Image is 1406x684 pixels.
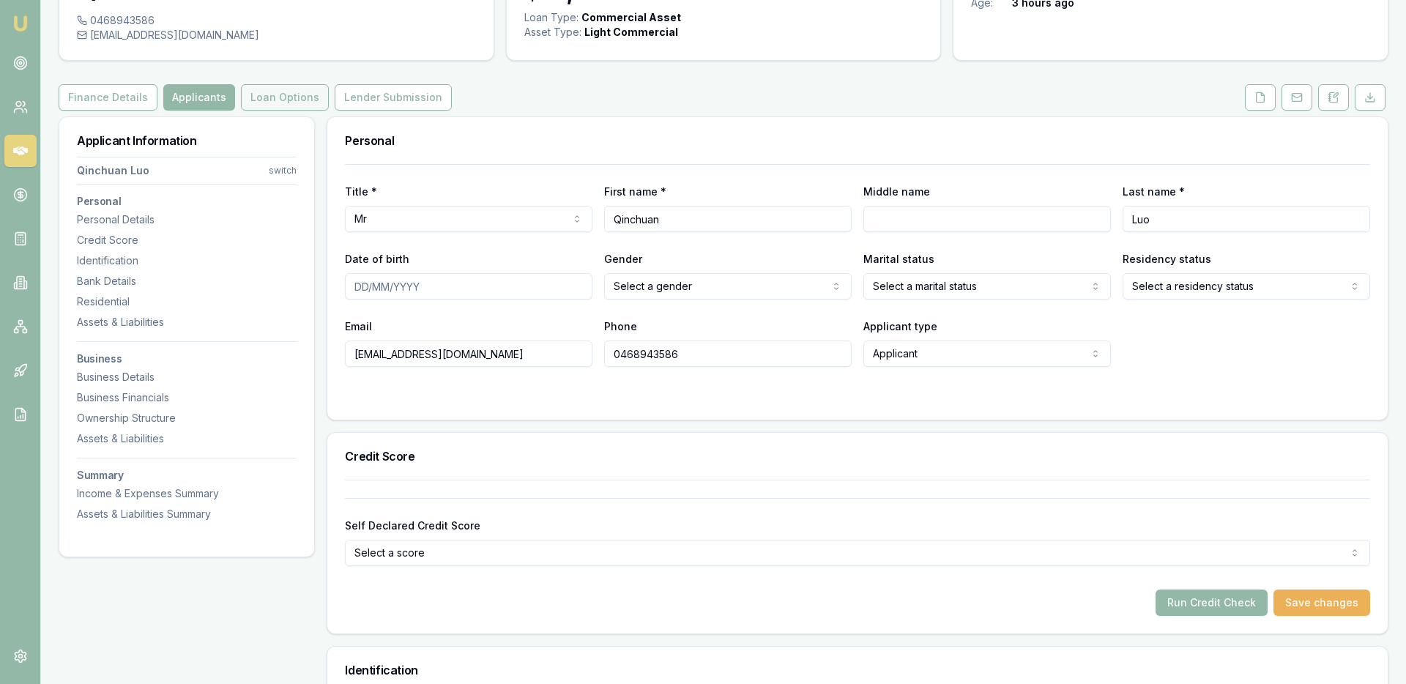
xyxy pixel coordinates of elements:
[241,84,329,111] button: Loan Options
[345,320,372,332] label: Email
[77,28,476,42] div: [EMAIL_ADDRESS][DOMAIN_NAME]
[604,253,642,265] label: Gender
[1123,253,1211,265] label: Residency status
[345,273,592,300] input: DD/MM/YYYY
[77,470,297,480] h3: Summary
[77,253,297,268] div: Identification
[524,25,581,40] div: Asset Type :
[345,253,409,265] label: Date of birth
[863,253,934,265] label: Marital status
[1273,590,1370,616] button: Save changes
[332,84,455,111] a: Lender Submission
[77,13,476,28] div: 0468943586
[604,341,852,367] input: 0431 234 567
[604,320,637,332] label: Phone
[160,84,238,111] a: Applicants
[59,84,160,111] a: Finance Details
[59,84,157,111] button: Finance Details
[77,431,297,446] div: Assets & Liabilities
[345,664,1370,676] h3: Identification
[77,196,297,207] h3: Personal
[77,294,297,309] div: Residential
[77,411,297,425] div: Ownership Structure
[863,320,937,332] label: Applicant type
[77,354,297,364] h3: Business
[77,370,297,384] div: Business Details
[12,15,29,32] img: emu-icon-u.png
[163,84,235,111] button: Applicants
[1156,590,1268,616] button: Run Credit Check
[1123,185,1185,198] label: Last name *
[77,315,297,330] div: Assets & Liabilities
[77,507,297,521] div: Assets & Liabilities Summary
[77,135,297,146] h3: Applicant Information
[863,185,930,198] label: Middle name
[77,212,297,227] div: Personal Details
[604,185,666,198] label: First name *
[77,390,297,405] div: Business Financials
[77,274,297,289] div: Bank Details
[524,10,579,25] div: Loan Type:
[238,84,332,111] a: Loan Options
[345,519,480,532] label: Self Declared Credit Score
[269,165,297,176] div: switch
[581,10,681,25] div: Commercial Asset
[345,135,1370,146] h3: Personal
[345,450,1370,462] h3: Credit Score
[345,185,377,198] label: Title *
[77,486,297,501] div: Income & Expenses Summary
[77,163,149,178] div: Qinchuan Luo
[77,233,297,248] div: Credit Score
[335,84,452,111] button: Lender Submission
[584,25,678,40] div: Light Commercial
